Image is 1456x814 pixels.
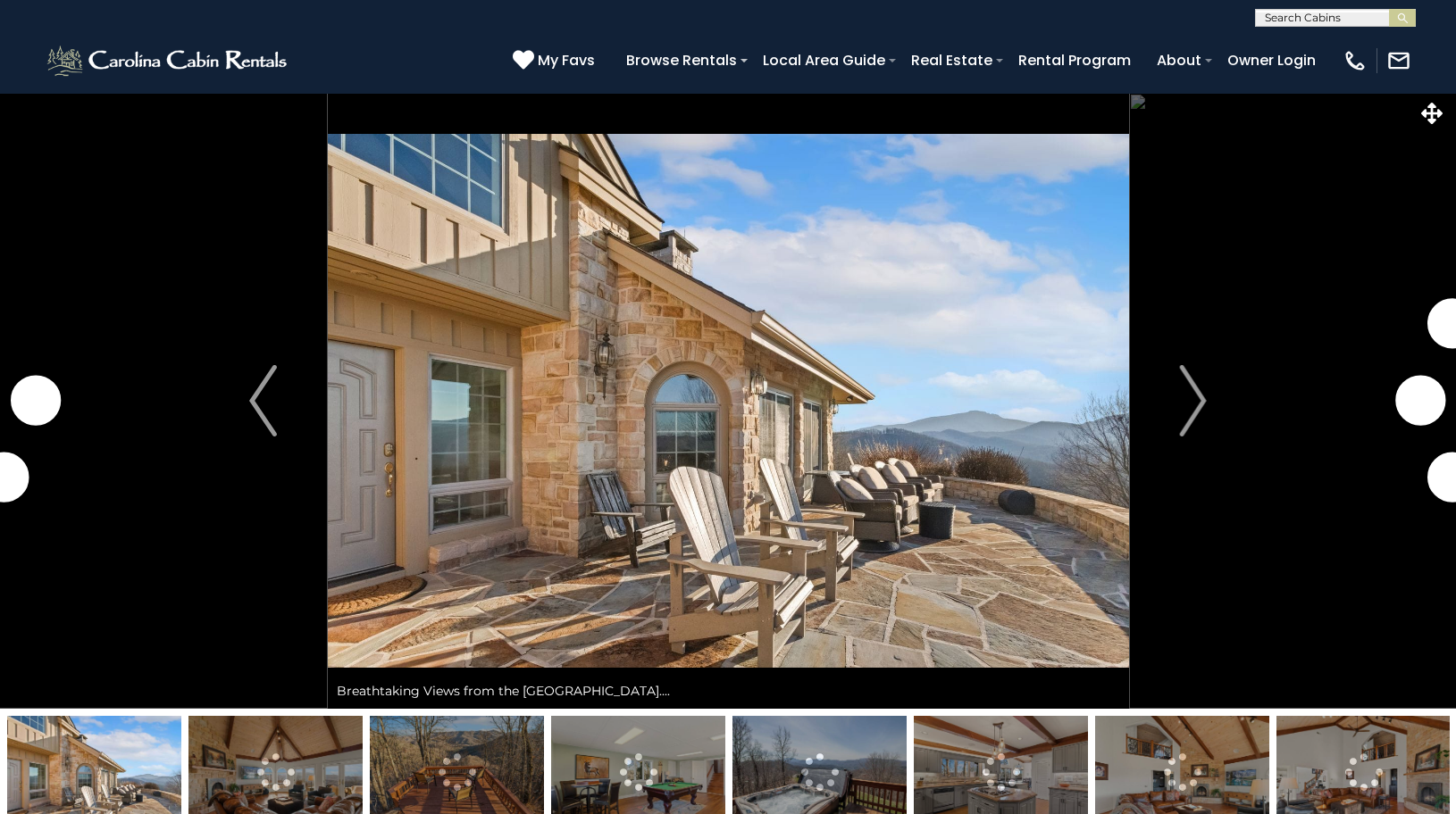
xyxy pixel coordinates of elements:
[1179,365,1206,436] img: arrow
[45,43,292,79] img: White-1-2.png
[1218,45,1325,76] a: Owner Login
[249,365,276,436] img: arrow
[198,93,328,709] button: Previous
[1009,45,1140,76] a: Rental Program
[1386,48,1411,73] img: mail-regular-white.png
[617,45,746,76] a: Browse Rentals
[513,49,599,72] a: My Favs
[538,49,595,71] span: My Favs
[1343,48,1368,73] img: phone-regular-white.png
[902,45,1001,76] a: Real Estate
[328,673,1129,709] div: Breathtaking Views from the [GEOGRAPHIC_DATA]....
[754,45,894,76] a: Local Area Guide
[1148,45,1210,76] a: About
[1128,93,1258,709] button: Next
